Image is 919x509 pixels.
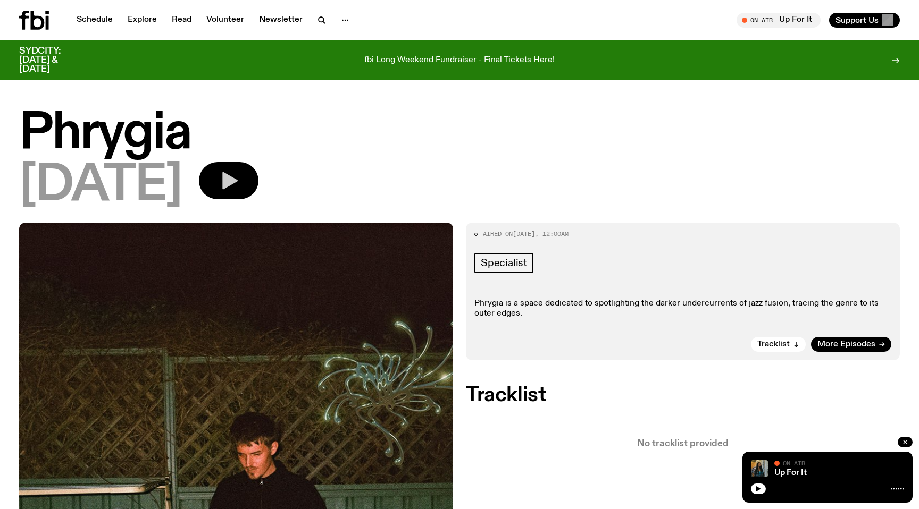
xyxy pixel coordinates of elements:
[364,56,555,65] p: fbi Long Weekend Fundraiser - Final Tickets Here!
[535,230,569,238] span: , 12:00am
[757,341,790,349] span: Tracklist
[19,110,900,158] h1: Phrygia
[481,257,527,269] span: Specialist
[817,341,875,349] span: More Episodes
[751,337,806,352] button: Tracklist
[19,47,87,74] h3: SYDCITY: [DATE] & [DATE]
[774,469,807,477] a: Up For It
[783,460,805,466] span: On Air
[253,13,309,28] a: Newsletter
[836,15,879,25] span: Support Us
[811,337,891,352] a: More Episodes
[466,386,900,405] h2: Tracklist
[70,13,119,28] a: Schedule
[513,230,535,238] span: [DATE]
[737,13,821,28] button: On AirUp For It
[121,13,163,28] a: Explore
[483,230,513,238] span: Aired on
[19,162,182,210] span: [DATE]
[466,439,900,448] p: No tracklist provided
[474,299,891,319] p: Phrygia is a space dedicated to spotlighting the darker undercurrents of jazz fusion, tracing the...
[829,13,900,28] button: Support Us
[474,253,533,273] a: Specialist
[751,460,768,477] img: Ify - a Brown Skin girl with black braided twists, looking up to the side with her tongue stickin...
[165,13,198,28] a: Read
[200,13,250,28] a: Volunteer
